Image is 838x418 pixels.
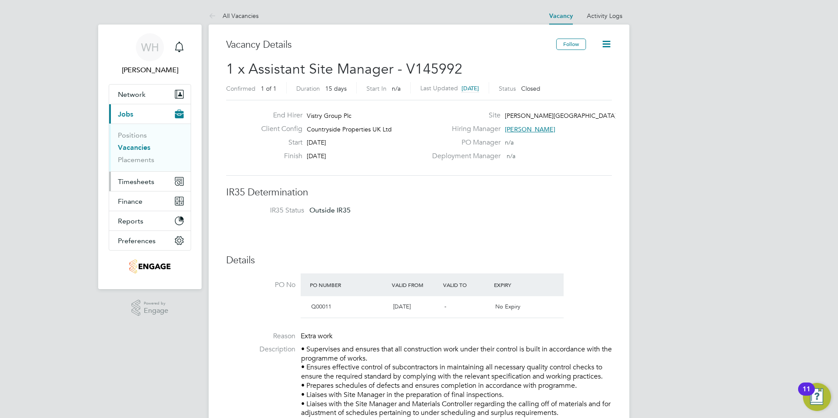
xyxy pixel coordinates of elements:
label: Finish [254,152,302,161]
span: - [444,303,446,310]
span: n/a [507,152,515,160]
h3: Details [226,254,612,267]
span: [PERSON_NAME] [505,125,555,133]
div: Expiry [492,277,543,293]
span: Reports [118,217,143,225]
a: Vacancies [118,143,150,152]
label: Last Updated [420,84,458,92]
span: Extra work [301,332,333,340]
span: Finance [118,197,142,205]
a: Go to home page [109,259,191,273]
span: 15 days [325,85,347,92]
label: Hiring Manager [427,124,501,134]
label: Start [254,138,302,147]
span: Engage [144,307,168,315]
button: Jobs [109,104,191,124]
button: Preferences [109,231,191,250]
span: [DATE] [307,152,326,160]
nav: Main navigation [98,25,202,289]
a: WH[PERSON_NAME] [109,33,191,75]
span: Will Hiles [109,65,191,75]
h3: Vacancy Details [226,39,556,51]
span: Jobs [118,110,133,118]
span: Powered by [144,300,168,307]
img: knightwood-logo-retina.png [129,259,170,273]
label: Deployment Manager [427,152,501,161]
span: Network [118,90,146,99]
span: Timesheets [118,177,154,186]
span: Vistry Group Plc [307,112,352,120]
div: Valid From [390,277,441,293]
a: Vacancy [549,12,573,20]
label: End Hirer [254,111,302,120]
span: n/a [505,138,514,146]
div: 11 [802,389,810,400]
label: Site [427,111,501,120]
label: Start In [366,85,387,92]
a: Placements [118,156,154,164]
button: Network [109,85,191,104]
span: 1 x Assistant Site Manager - V145992 [226,60,462,78]
label: PO Manager [427,138,501,147]
button: Reports [109,211,191,230]
div: Jobs [109,124,191,171]
button: Follow [556,39,586,50]
span: [DATE] [307,138,326,146]
a: Activity Logs [587,12,622,20]
a: Positions [118,131,147,139]
button: Timesheets [109,172,191,191]
button: Open Resource Center, 11 new notifications [803,383,831,411]
label: Client Config [254,124,302,134]
label: PO No [226,280,295,290]
span: [PERSON_NAME][GEOGRAPHIC_DATA] 8 [505,112,622,120]
button: Finance [109,191,191,211]
span: Q00011 [311,303,331,310]
label: Description [226,345,295,354]
span: Preferences [118,237,156,245]
div: Valid To [441,277,492,293]
span: 1 of 1 [261,85,277,92]
span: Outside IR35 [309,206,351,214]
label: Status [499,85,516,92]
h3: IR35 Determination [226,186,612,199]
a: Powered byEngage [131,300,169,316]
span: Countryside Properties UK Ltd [307,125,392,133]
label: IR35 Status [235,206,304,215]
a: All Vacancies [209,12,259,20]
label: Reason [226,332,295,341]
div: PO Number [308,277,390,293]
span: n/a [392,85,401,92]
label: Duration [296,85,320,92]
label: Confirmed [226,85,256,92]
span: Closed [521,85,540,92]
span: [DATE] [393,303,411,310]
span: WH [141,42,159,53]
span: [DATE] [462,85,479,92]
span: No Expiry [495,303,520,310]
